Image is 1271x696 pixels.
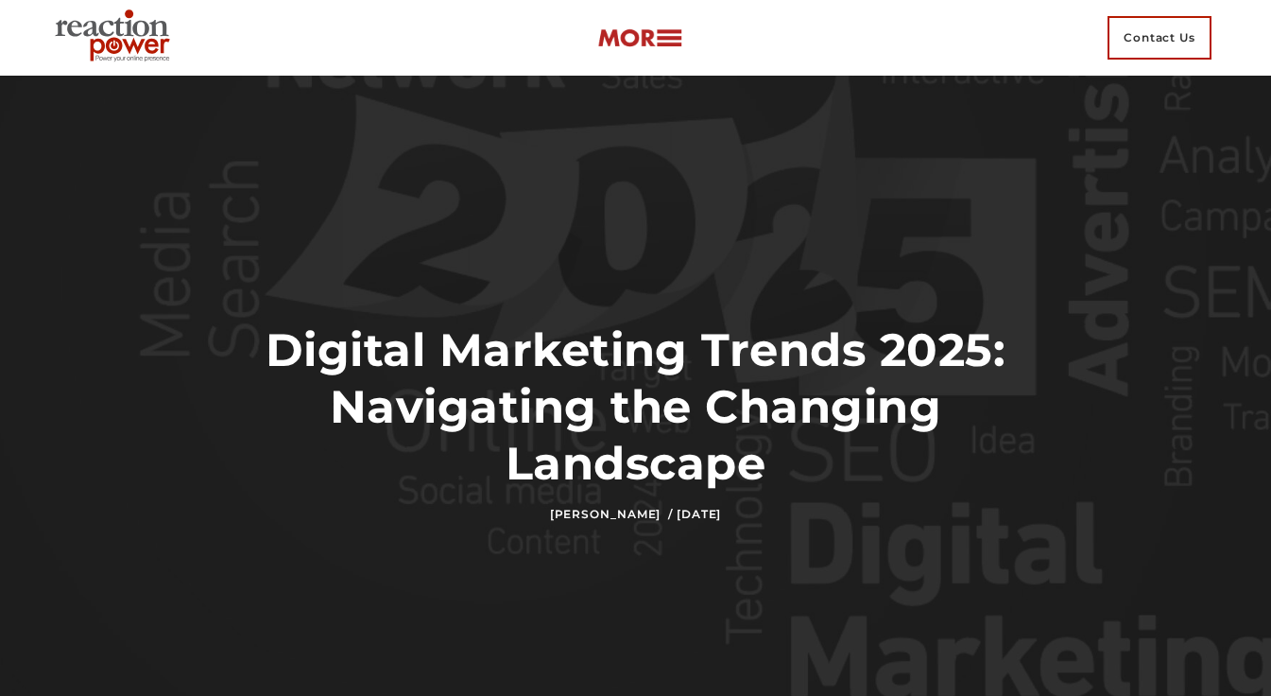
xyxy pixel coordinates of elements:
img: more-btn.png [597,27,682,49]
span: Contact Us [1108,16,1211,60]
img: Executive Branding | Personal Branding Agency [47,4,184,72]
a: [PERSON_NAME] / [550,507,673,521]
time: [DATE] [677,507,721,521]
h1: Digital Marketing Trends 2025: Navigating the Changing Landscape [240,322,1031,492]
